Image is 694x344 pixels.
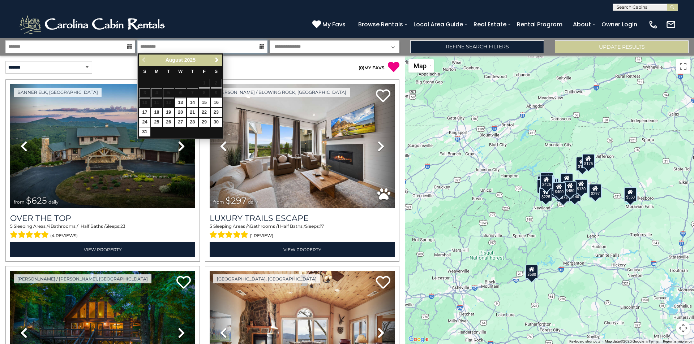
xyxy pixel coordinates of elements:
span: daily [248,199,258,205]
a: Rental Program [513,18,566,31]
span: $625 [26,195,47,206]
span: daily [48,199,59,205]
div: $230 [537,179,550,193]
span: August [166,57,183,63]
a: [PERSON_NAME] / Blowing Rock, [GEOGRAPHIC_DATA] [213,88,350,97]
span: 1 Half Baths / [78,223,106,229]
img: thumbnail_168695581.jpeg [210,84,395,208]
a: Add to favorites [176,275,191,291]
span: (1 review) [250,231,273,240]
div: $175 [582,153,595,168]
div: $130 [575,179,588,193]
div: $480 [564,180,577,195]
span: Sunday [143,69,146,74]
img: thumbnail_167153549.jpeg [10,84,195,208]
a: 28 [187,118,198,127]
span: Map [414,62,427,70]
a: My Favs [312,20,347,29]
div: $550 [624,187,637,201]
a: Next [212,56,221,65]
a: 23 [211,108,222,117]
span: 23 [120,223,125,229]
a: 16 [211,98,222,107]
span: 2025 [184,57,196,63]
a: 13 [175,98,186,107]
span: Wednesday [178,69,183,74]
span: Saturday [215,69,218,74]
a: 21 [187,108,198,117]
a: 30 [211,118,222,127]
a: 22 [199,108,210,117]
button: Update Results [555,40,689,53]
a: Over The Top [10,213,195,223]
span: Map data ©2025 Google [605,339,644,343]
div: $175 [576,157,589,171]
div: $225 [539,187,552,201]
a: 25 [151,118,162,127]
span: Tuesday [167,69,170,74]
a: 15 [199,98,210,107]
span: Friday [203,69,206,74]
a: 24 [139,118,150,127]
span: ( ) [359,65,364,70]
a: Refine Search Filters [410,40,544,53]
a: View Property [210,242,395,257]
span: $297 [226,195,247,206]
a: 17 [139,108,150,117]
img: phone-regular-white.png [648,19,658,30]
div: $297 [589,184,602,198]
a: (0)MY FAVS [359,65,385,70]
a: 31 [139,127,150,136]
a: 27 [175,118,186,127]
a: Add to favorites [376,88,390,104]
button: Toggle fullscreen view [676,59,690,74]
a: 19 [163,108,174,117]
span: 17 [320,223,324,229]
a: Open this area in Google Maps (opens a new window) [407,335,430,344]
a: [PERSON_NAME] / [PERSON_NAME], [GEOGRAPHIC_DATA] [14,274,151,283]
a: 26 [163,118,174,127]
span: from [213,199,224,205]
span: Monday [155,69,159,74]
button: Keyboard shortcuts [569,339,600,344]
div: $349 [560,173,573,188]
span: (4 reviews) [50,231,78,240]
div: $140 [568,187,581,201]
a: 14 [187,98,198,107]
a: [GEOGRAPHIC_DATA], [GEOGRAPHIC_DATA] [213,274,320,283]
div: $425 [540,174,553,189]
div: Sleeping Areas / Bathrooms / Sleeps: [210,223,395,240]
a: Terms [648,339,659,343]
a: Luxury Trails Escape [210,213,395,223]
div: $580 [525,264,538,279]
a: About [569,18,595,31]
button: Map camera controls [676,321,690,335]
span: 5 [210,223,212,229]
a: Browse Rentals [355,18,407,31]
div: $400 [553,182,566,196]
img: mail-regular-white.png [666,19,676,30]
a: Local Area Guide [410,18,467,31]
div: Sleeping Areas / Bathrooms / Sleeps: [10,223,195,240]
a: View Property [10,242,195,257]
a: 18 [151,108,162,117]
a: Banner Elk, [GEOGRAPHIC_DATA] [14,88,102,97]
span: from [14,199,25,205]
span: 4 [247,223,250,229]
img: White-1-2.png [18,14,168,35]
span: 5 [10,223,13,229]
div: $125 [540,172,553,186]
span: My Favs [322,20,346,29]
a: 20 [175,108,186,117]
a: Owner Login [598,18,641,31]
a: Real Estate [470,18,510,31]
span: Thursday [191,69,194,74]
span: 1 Half Baths / [278,223,305,229]
a: Report a map error [663,339,692,343]
span: 4 [48,223,51,229]
a: 29 [199,118,210,127]
span: 0 [360,65,363,70]
img: Google [407,335,430,344]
